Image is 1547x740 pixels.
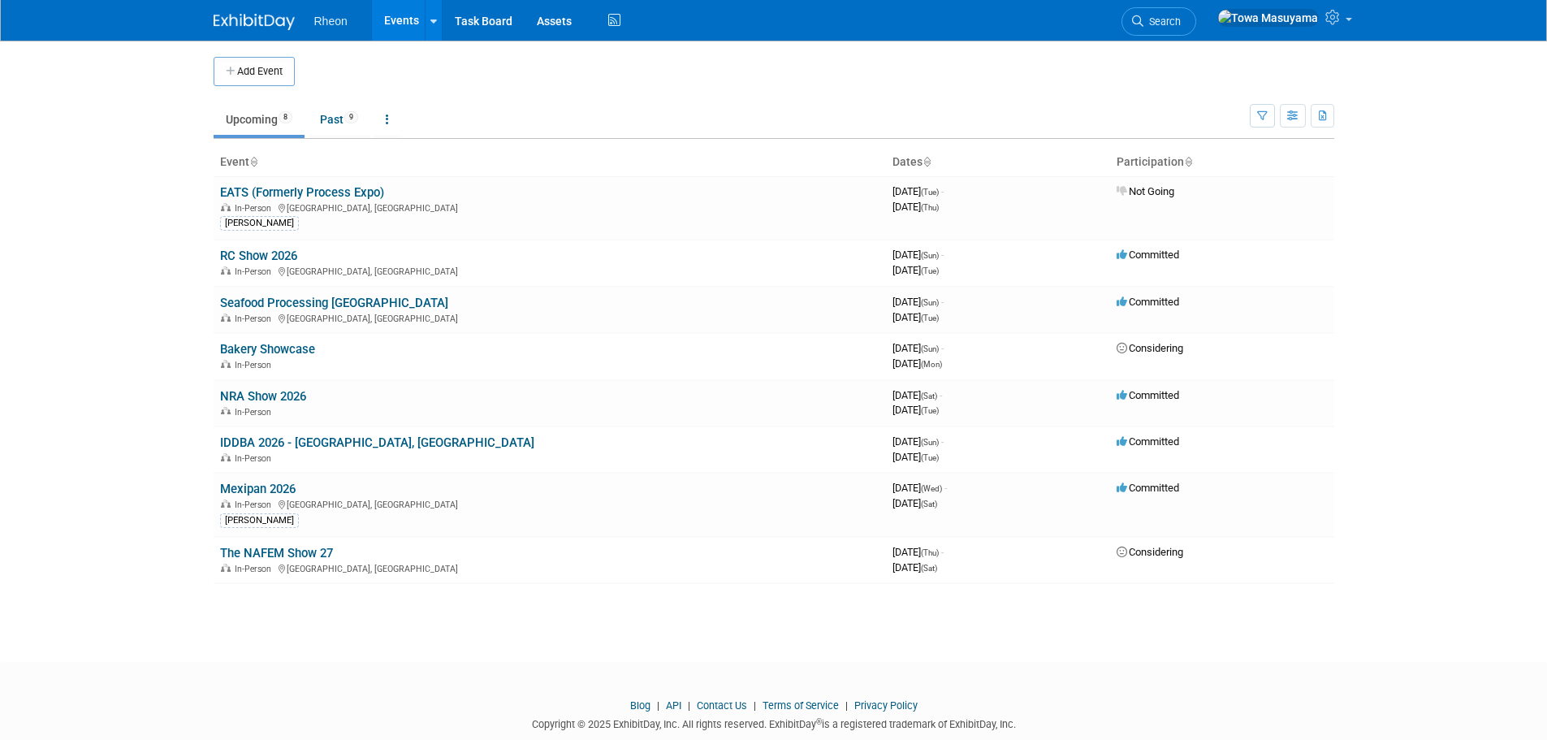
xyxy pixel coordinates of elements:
[892,311,939,323] span: [DATE]
[892,546,944,558] span: [DATE]
[235,314,276,324] span: In-Person
[923,155,931,168] a: Sort by Start Date
[235,203,276,214] span: In-Person
[666,699,681,712] a: API
[220,216,299,231] div: [PERSON_NAME]
[221,266,231,275] img: In-Person Event
[653,699,663,712] span: |
[1117,435,1179,448] span: Committed
[892,357,942,370] span: [DATE]
[892,201,939,213] span: [DATE]
[279,111,292,123] span: 8
[941,435,944,448] span: -
[921,564,937,573] span: (Sat)
[1117,296,1179,308] span: Committed
[308,104,370,135] a: Past9
[220,389,306,404] a: NRA Show 2026
[1117,249,1179,261] span: Committed
[941,296,944,308] span: -
[220,264,879,277] div: [GEOGRAPHIC_DATA], [GEOGRAPHIC_DATA]
[921,438,939,447] span: (Sun)
[1117,546,1183,558] span: Considering
[1217,9,1319,27] img: Towa Masuyama
[921,251,939,260] span: (Sun)
[921,298,939,307] span: (Sun)
[235,453,276,464] span: In-Person
[221,407,231,415] img: In-Person Event
[941,342,944,354] span: -
[941,546,944,558] span: -
[1143,15,1181,28] span: Search
[854,699,918,712] a: Privacy Policy
[921,500,937,508] span: (Sat)
[220,435,534,450] a: IDDBA 2026 - [GEOGRAPHIC_DATA], [GEOGRAPHIC_DATA]
[220,249,297,263] a: RC Show 2026
[892,451,939,463] span: [DATE]
[235,564,276,574] span: In-Person
[221,360,231,368] img: In-Person Event
[220,561,879,574] div: [GEOGRAPHIC_DATA], [GEOGRAPHIC_DATA]
[1117,482,1179,494] span: Committed
[220,342,315,357] a: Bakery Showcase
[921,188,939,197] span: (Tue)
[921,453,939,462] span: (Tue)
[214,14,295,30] img: ExhibitDay
[921,266,939,275] span: (Tue)
[235,500,276,510] span: In-Person
[892,342,944,354] span: [DATE]
[221,564,231,572] img: In-Person Event
[944,482,947,494] span: -
[1117,389,1179,401] span: Committed
[940,389,942,401] span: -
[892,264,939,276] span: [DATE]
[892,497,937,509] span: [DATE]
[892,296,944,308] span: [DATE]
[220,497,879,510] div: [GEOGRAPHIC_DATA], [GEOGRAPHIC_DATA]
[921,406,939,415] span: (Tue)
[220,201,879,214] div: [GEOGRAPHIC_DATA], [GEOGRAPHIC_DATA]
[1117,185,1174,197] span: Not Going
[220,482,296,496] a: Mexipan 2026
[220,513,299,528] div: [PERSON_NAME]
[221,500,231,508] img: In-Person Event
[841,699,852,712] span: |
[816,717,822,726] sup: ®
[221,314,231,322] img: In-Person Event
[249,155,257,168] a: Sort by Event Name
[892,404,939,416] span: [DATE]
[921,344,939,353] span: (Sun)
[220,546,333,560] a: The NAFEM Show 27
[1121,7,1196,36] a: Search
[892,482,947,494] span: [DATE]
[921,360,942,369] span: (Mon)
[750,699,760,712] span: |
[220,311,879,324] div: [GEOGRAPHIC_DATA], [GEOGRAPHIC_DATA]
[314,15,348,28] span: Rheon
[235,266,276,277] span: In-Person
[921,548,939,557] span: (Thu)
[235,407,276,418] span: In-Person
[886,149,1110,176] th: Dates
[630,699,650,712] a: Blog
[892,561,937,573] span: [DATE]
[214,104,305,135] a: Upcoming8
[214,57,295,86] button: Add Event
[221,203,231,211] img: In-Person Event
[892,389,942,401] span: [DATE]
[892,249,944,261] span: [DATE]
[941,249,944,261] span: -
[892,435,944,448] span: [DATE]
[1184,155,1192,168] a: Sort by Participation Type
[1117,342,1183,354] span: Considering
[921,314,939,322] span: (Tue)
[221,453,231,461] img: In-Person Event
[941,185,944,197] span: -
[697,699,747,712] a: Contact Us
[1110,149,1334,176] th: Participation
[921,392,937,400] span: (Sat)
[684,699,694,712] span: |
[344,111,358,123] span: 9
[921,484,942,493] span: (Wed)
[220,185,384,200] a: EATS (Formerly Process Expo)
[214,149,886,176] th: Event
